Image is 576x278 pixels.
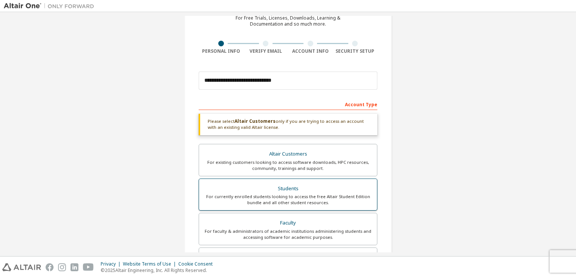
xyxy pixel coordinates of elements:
div: For Free Trials, Licenses, Downloads, Learning & Documentation and so much more. [236,15,340,27]
div: For currently enrolled students looking to access the free Altair Student Edition bundle and all ... [204,194,372,206]
div: For faculty & administrators of academic institutions administering students and accessing softwa... [204,228,372,240]
div: Please select only if you are trying to access an account with an existing valid Altair license. [199,114,377,135]
div: Account Type [199,98,377,110]
div: Website Terms of Use [123,261,178,267]
div: Security Setup [333,48,378,54]
img: instagram.svg [58,263,66,271]
div: Verify Email [244,48,288,54]
p: © 2025 Altair Engineering, Inc. All Rights Reserved. [101,267,217,273]
div: For existing customers looking to access software downloads, HPC resources, community, trainings ... [204,159,372,171]
b: Altair Customers [234,118,276,124]
div: Altair Customers [204,149,372,159]
img: linkedin.svg [70,263,78,271]
div: Cookie Consent [178,261,217,267]
div: Privacy [101,261,123,267]
div: Students [204,183,372,194]
img: Altair One [4,2,98,10]
div: Faculty [204,218,372,228]
div: Personal Info [199,48,244,54]
img: youtube.svg [83,263,94,271]
img: facebook.svg [46,263,54,271]
div: Account Info [288,48,333,54]
img: altair_logo.svg [2,263,41,271]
